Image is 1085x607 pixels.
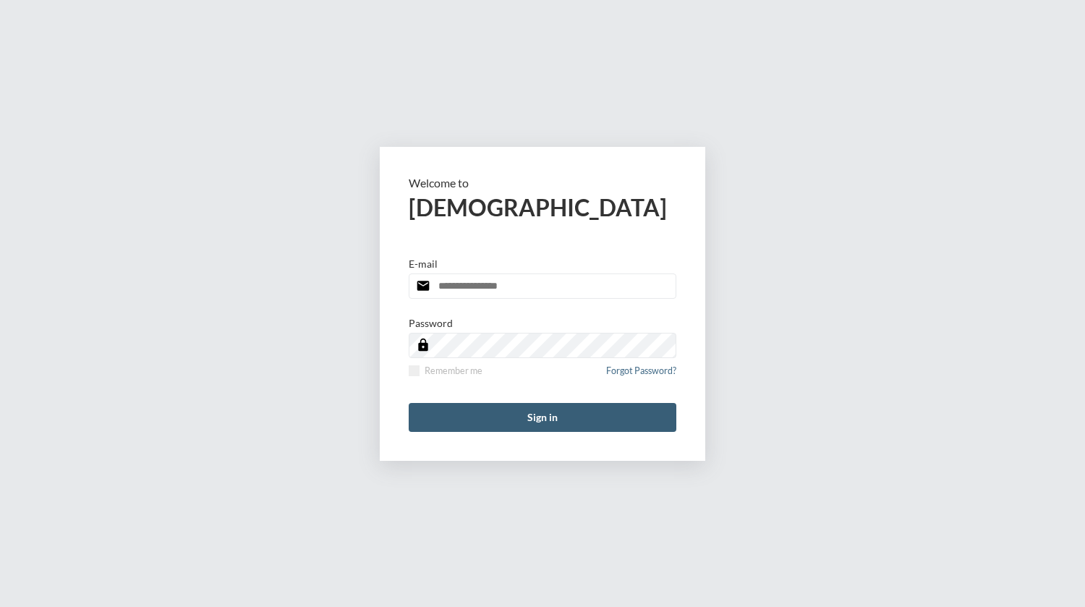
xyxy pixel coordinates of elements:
[409,317,453,329] p: Password
[606,365,676,385] a: Forgot Password?
[409,403,676,432] button: Sign in
[409,365,482,376] label: Remember me
[409,176,676,190] p: Welcome to
[409,193,676,221] h2: [DEMOGRAPHIC_DATA]
[409,258,438,270] p: E-mail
